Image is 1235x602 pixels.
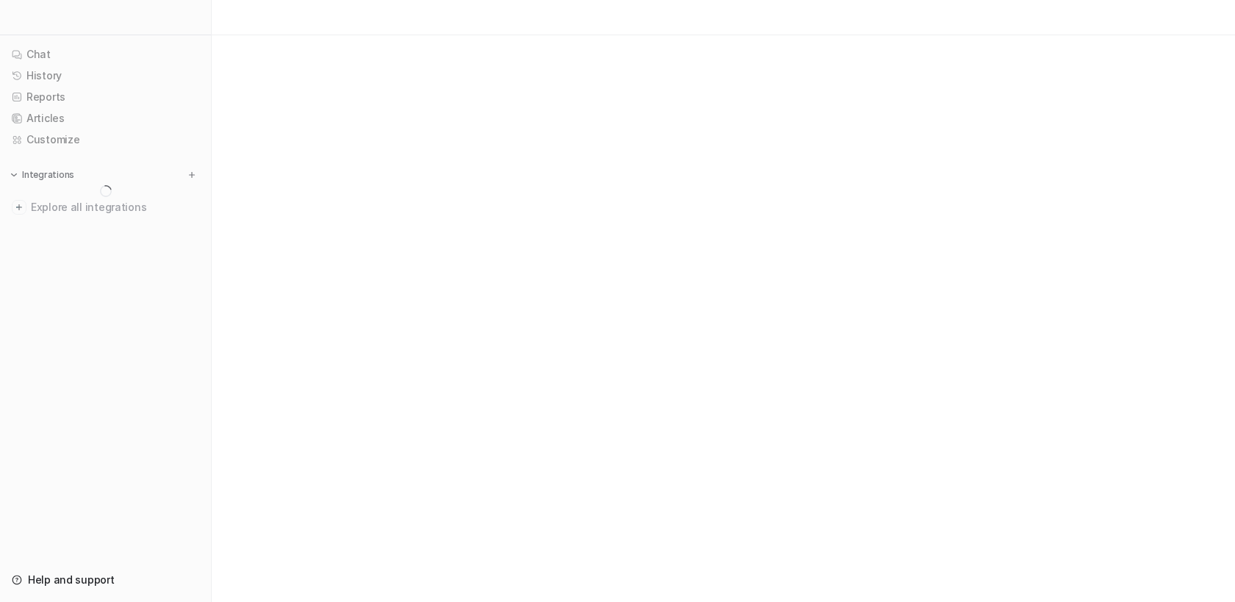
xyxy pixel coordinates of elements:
[6,129,205,150] a: Customize
[22,169,74,181] p: Integrations
[6,197,205,218] a: Explore all integrations
[6,65,205,86] a: History
[9,170,19,180] img: expand menu
[6,87,205,107] a: Reports
[187,170,197,180] img: menu_add.svg
[12,200,26,215] img: explore all integrations
[6,168,79,182] button: Integrations
[6,44,205,65] a: Chat
[6,108,205,129] a: Articles
[6,570,205,590] a: Help and support
[31,196,199,219] span: Explore all integrations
